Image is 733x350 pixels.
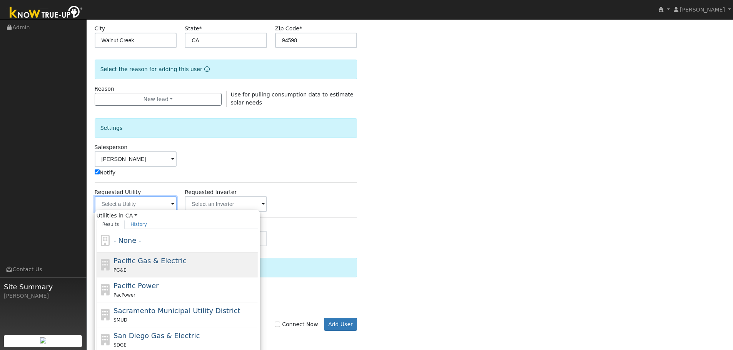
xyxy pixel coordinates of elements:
[299,25,302,32] span: Required
[275,322,280,327] input: Connect Now
[95,93,222,106] button: New lead
[95,25,105,33] label: City
[114,317,127,323] span: SMUD
[95,188,141,196] label: Requested Utility
[199,25,202,32] span: Required
[4,292,82,300] div: [PERSON_NAME]
[97,220,125,229] a: Results
[97,212,258,220] span: Utilities in
[185,196,267,212] input: Select an Inverter
[95,118,357,138] div: Settings
[95,60,357,79] div: Select the reason for adding this user
[95,143,128,151] label: Salesperson
[114,342,127,348] span: SDGE
[114,267,126,273] span: PG&E
[231,91,354,106] span: Use for pulling consumption data to estimate solar needs
[95,169,100,174] input: Notify
[202,66,210,72] a: Reason for new user
[680,7,725,13] span: [PERSON_NAME]
[114,307,240,315] span: Sacramento Municipal Utility District
[95,85,114,93] label: Reason
[114,292,135,298] span: PacPower
[6,4,87,22] img: Know True-Up
[95,151,177,167] input: Select a User
[185,188,237,196] label: Requested Inverter
[114,282,159,290] span: Pacific Power
[275,25,302,33] label: Zip Code
[95,196,177,212] input: Select a Utility
[4,282,82,292] span: Site Summary
[114,332,200,340] span: San Diego Gas & Electric
[125,220,153,229] a: History
[185,25,202,33] label: State
[114,257,186,265] span: Pacific Gas & Electric
[95,169,116,177] label: Notify
[125,212,137,220] a: CA
[324,318,357,331] button: Add User
[40,337,46,343] img: retrieve
[114,236,141,244] span: - None -
[275,320,318,328] label: Connect Now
